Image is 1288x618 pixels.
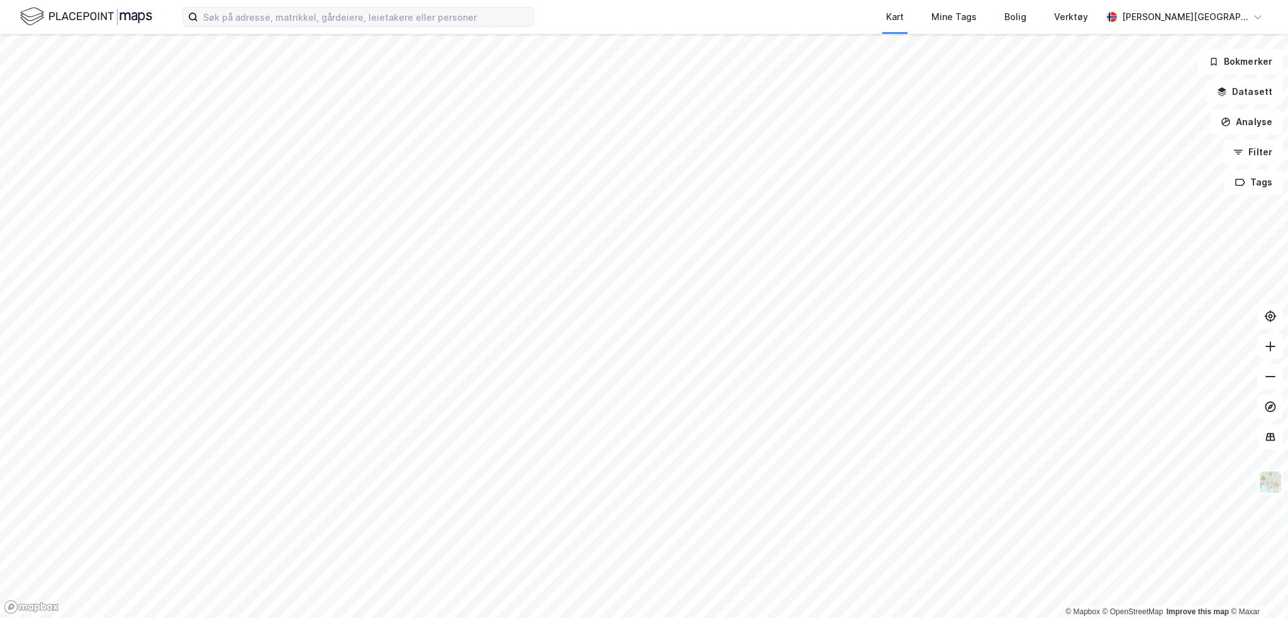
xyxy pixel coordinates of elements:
[1206,79,1283,104] button: Datasett
[1225,558,1288,618] iframe: Chat Widget
[4,600,59,614] a: Mapbox homepage
[931,9,977,25] div: Mine Tags
[1102,607,1163,616] a: OpenStreetMap
[1224,170,1283,195] button: Tags
[1198,49,1283,74] button: Bokmerker
[1065,607,1100,616] a: Mapbox
[1122,9,1248,25] div: [PERSON_NAME][GEOGRAPHIC_DATA]
[1225,558,1288,618] div: Kontrollprogram for chat
[1167,607,1229,616] a: Improve this map
[886,9,904,25] div: Kart
[20,6,152,28] img: logo.f888ab2527a4732fd821a326f86c7f29.svg
[1223,140,1283,165] button: Filter
[1210,109,1283,135] button: Analyse
[1258,470,1282,494] img: Z
[1054,9,1088,25] div: Verktøy
[198,8,534,26] input: Søk på adresse, matrikkel, gårdeiere, leietakere eller personer
[1004,9,1026,25] div: Bolig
